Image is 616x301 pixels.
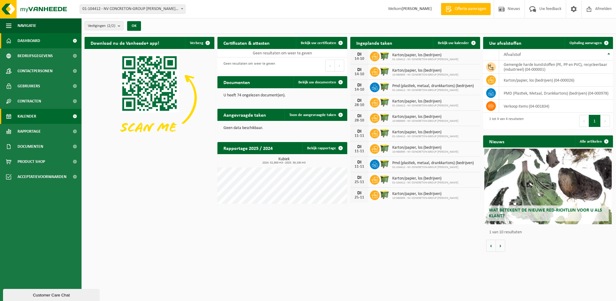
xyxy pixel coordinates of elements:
[350,37,398,49] h2: Ingeplande taken
[380,82,390,92] img: WB-1100-HPE-GN-50
[353,175,365,180] div: DI
[589,115,601,127] button: 1
[392,176,458,181] span: Karton/papier, los (bedrijven)
[392,119,458,123] span: 10-988995 - NV CONCRETON-GROUP [PERSON_NAME]
[353,83,365,88] div: DI
[85,21,124,30] button: Vestigingen(2/2)
[392,68,458,73] span: Karton/papier, los (bedrijven)
[392,196,458,200] span: 10-988995 - NV CONCRETON-GROUP [PERSON_NAME]
[107,24,115,28] count: (2/2)
[18,124,41,139] span: Rapportage
[353,114,365,118] div: DI
[301,41,336,45] span: Bekijk uw certificaten
[392,130,458,135] span: Karton/papier, los (bedrijven)
[223,126,341,130] p: Geen data beschikbaar.
[569,41,602,45] span: Ophaling aanvragen
[392,84,474,89] span: Pmd (plastiek, metaal, drankkartons) (bedrijven)
[3,288,101,301] iframe: chat widget
[353,134,365,138] div: 11-11
[220,157,347,164] h3: Kubiek
[380,128,390,138] img: WB-1100-HPE-GN-51
[499,74,613,87] td: karton/papier, los (bedrijven) (04-000026)
[486,240,496,252] button: Vorige
[85,37,165,49] h2: Download nu de Vanheede+ app!
[85,49,214,147] img: Download de VHEPlus App
[392,99,458,104] span: Karton/papier, los (bedrijven)
[18,109,36,124] span: Kalender
[18,48,53,63] span: Bedrijfsgegevens
[353,144,365,149] div: DI
[380,159,390,169] img: WB-1100-HPE-GN-50
[353,129,365,134] div: DI
[296,37,347,49] a: Bekijk uw certificaten
[499,100,613,113] td: verkoop items (04-001834)
[484,149,611,224] a: Wat betekent de nieuwe RED-richtlijn voor u als klant?
[353,72,365,76] div: 14-10
[18,169,66,184] span: Acceptatievoorwaarden
[18,154,45,169] span: Product Shop
[441,3,491,15] a: Offerte aanvragen
[88,21,115,31] span: Vestigingen
[223,93,341,98] p: U heeft 74 ongelezen document(en).
[18,139,43,154] span: Documenten
[18,79,40,94] span: Gebruikers
[220,59,275,72] div: Geen resultaten om weer te geven
[217,109,272,121] h2: Aangevraagde taken
[18,63,53,79] span: Contactpersonen
[353,191,365,196] div: DI
[289,113,336,117] span: Toon de aangevraagde taken
[489,208,602,218] span: Wat betekent de nieuwe RED-richtlijn voor u als klant?
[402,7,432,11] strong: [PERSON_NAME]
[392,53,458,58] span: Karton/papier, los (bedrijven)
[483,135,510,147] h2: Nieuws
[392,58,458,61] span: 01-104412 - NV CONCRETON-GROUP [PERSON_NAME]
[392,115,458,119] span: Karton/papier, los (bedrijven)
[483,37,528,49] h2: Uw afvalstoffen
[565,37,612,49] a: Ophaling aanvragen
[18,18,36,33] span: Navigatie
[380,66,390,76] img: WB-1100-HPE-GN-51
[220,161,347,164] span: 2024: 52,900 m3 - 2025: 39,100 m3
[353,52,365,57] div: DI
[499,87,613,100] td: PMD (Plastiek, Metaal, Drankkartons) (bedrijven) (04-000978)
[392,89,474,92] span: 01-104412 - NV CONCRETON-GROUP [PERSON_NAME]
[392,135,458,138] span: 01-104412 - NV CONCRETON-GROUP [PERSON_NAME]
[499,60,613,74] td: gemengde harde kunststoffen (PE, PP en PVC), recycleerbaar (industrieel) (04-000001)
[353,98,365,103] div: DI
[438,41,469,45] span: Bekijk uw kalender
[335,60,344,72] button: Next
[489,230,610,235] p: 1 van 10 resultaten
[575,135,612,147] a: Alle artikelen
[353,118,365,123] div: 28-10
[380,143,390,154] img: WB-1100-HPE-GN-51
[353,57,365,61] div: 14-10
[353,88,365,92] div: 14-10
[353,180,365,184] div: 25-11
[294,76,347,88] a: Bekijk uw documenten
[353,149,365,154] div: 11-11
[353,165,365,169] div: 11-11
[392,166,474,169] span: 01-104412 - NV CONCRETON-GROUP [PERSON_NAME]
[353,103,365,107] div: 28-10
[380,97,390,107] img: WB-1100-HPE-GN-51
[298,80,336,84] span: Bekijk uw documenten
[392,192,458,196] span: Karton/papier, los (bedrijven)
[579,115,589,127] button: Previous
[190,41,203,45] span: Verberg
[380,189,390,200] img: WB-1100-HPE-GN-51
[380,174,390,184] img: WB-1100-HPE-GN-51
[185,37,214,49] button: Verberg
[392,145,458,150] span: Karton/papier, los (bedrijven)
[380,51,390,61] img: WB-1100-HPE-GN-51
[284,109,347,121] a: Toon de aangevraagde taken
[433,37,480,49] a: Bekijk uw kalender
[353,196,365,200] div: 25-11
[325,60,335,72] button: Previous
[18,94,41,109] span: Contracten
[217,76,256,88] h2: Documenten
[302,142,347,154] a: Bekijk rapportage
[217,49,347,57] td: Geen resultaten om weer te geven
[392,104,458,108] span: 01-104412 - NV CONCRETON-GROUP [PERSON_NAME]
[353,160,365,165] div: DI
[380,112,390,123] img: WB-1100-HPE-GN-51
